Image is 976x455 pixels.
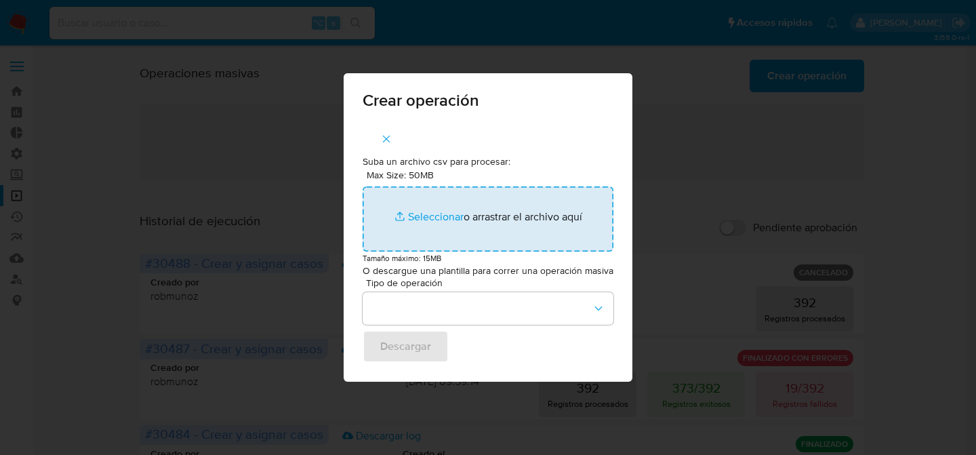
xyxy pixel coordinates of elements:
p: Suba un archivo csv para procesar: [363,155,613,169]
span: Crear operación [363,92,613,108]
small: Tamaño máximo: 15MB [363,252,441,264]
label: Max Size: 50MB [367,169,434,181]
p: O descargue una plantilla para correr una operación masiva [363,264,613,278]
span: Tipo de operación [366,278,617,288]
